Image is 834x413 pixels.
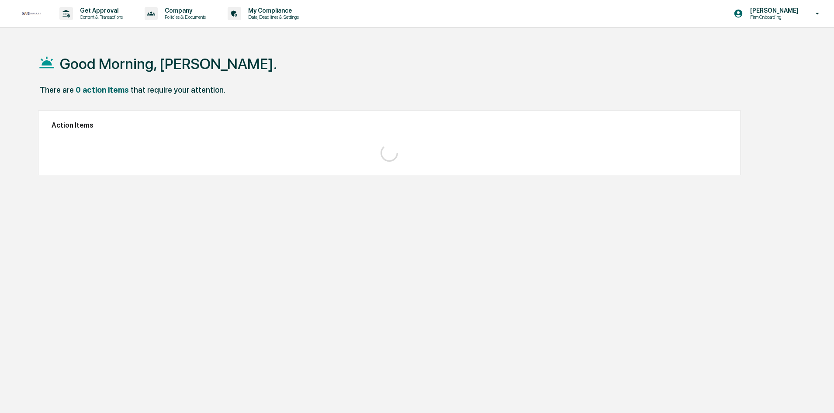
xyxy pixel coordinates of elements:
h1: Good Morning, [PERSON_NAME]. [60,55,277,73]
p: My Compliance [241,7,303,14]
p: Firm Onboarding [743,14,803,20]
p: Get Approval [73,7,127,14]
p: Company [158,7,210,14]
h2: Action Items [52,121,727,129]
p: [PERSON_NAME] [743,7,803,14]
p: Policies & Documents [158,14,210,20]
div: 0 action items [76,85,129,94]
img: logo [21,11,42,17]
p: Content & Transactions [73,14,127,20]
div: that require your attention. [131,85,225,94]
div: There are [40,85,74,94]
p: Data, Deadlines & Settings [241,14,303,20]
